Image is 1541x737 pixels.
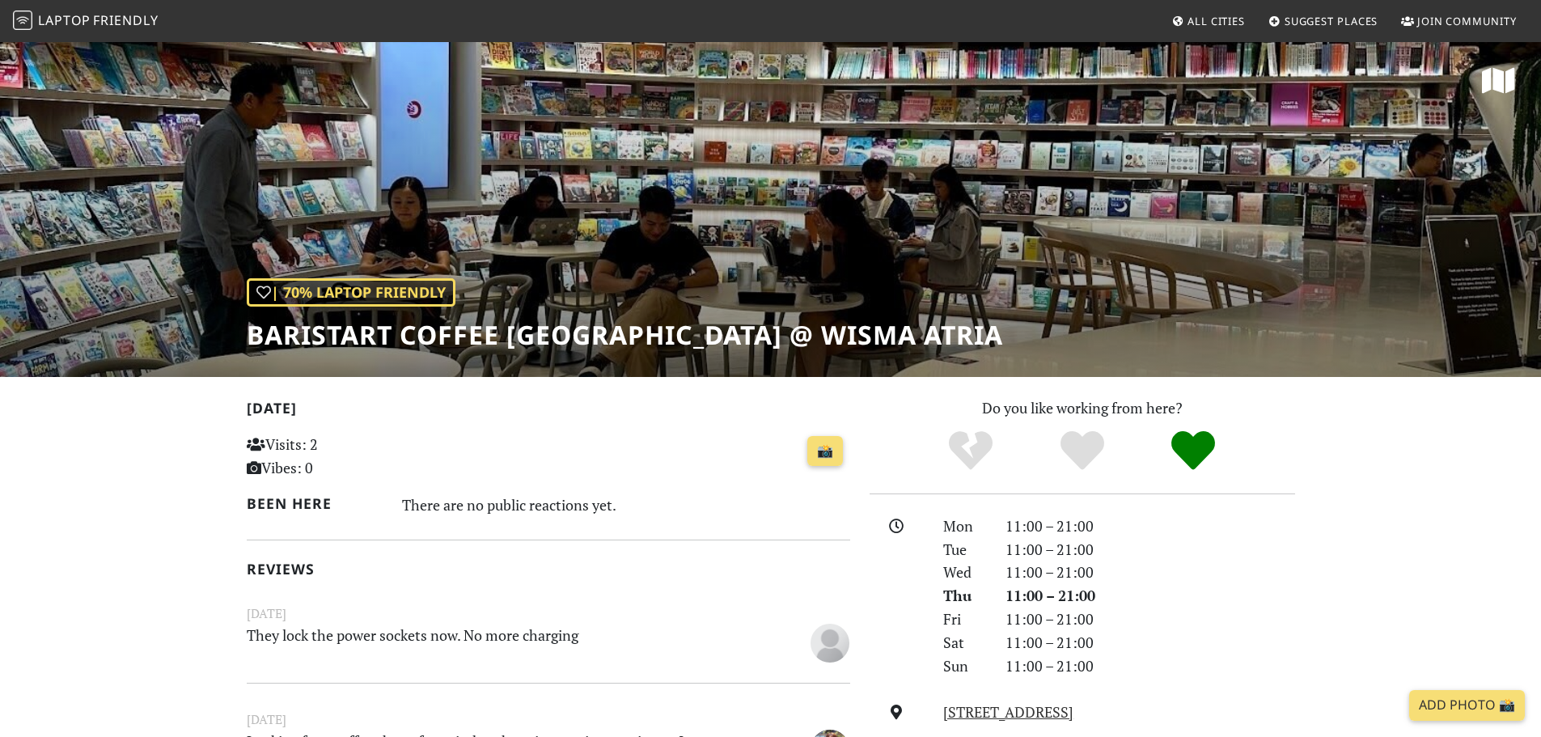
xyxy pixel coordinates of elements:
[247,400,850,423] h2: [DATE]
[93,11,158,29] span: Friendly
[933,608,995,631] div: Fri
[996,515,1305,538] div: 11:00 – 21:00
[1262,6,1385,36] a: Suggest Places
[1417,14,1517,28] span: Join Community
[933,538,995,561] div: Tue
[807,436,843,467] a: 📸
[237,624,756,660] p: They lock the power sockets now. No more charging
[1137,429,1249,473] div: Definitely!
[247,278,455,307] div: | 70% Laptop Friendly
[933,631,995,654] div: Sat
[933,515,995,538] div: Mon
[1395,6,1523,36] a: Join Community
[811,632,849,651] span: Anonymous
[402,492,850,518] div: There are no public reactions yet.
[13,7,159,36] a: LaptopFriendly LaptopFriendly
[237,604,860,624] small: [DATE]
[1027,429,1138,473] div: Yes
[1165,6,1251,36] a: All Cities
[943,702,1073,722] a: [STREET_ADDRESS]
[996,631,1305,654] div: 11:00 – 21:00
[811,624,849,663] img: blank-535327c66bd565773addf3077783bbfce4b00ec00e9fd257753287c682c7fa38.png
[1188,14,1245,28] span: All Cities
[996,608,1305,631] div: 11:00 – 21:00
[1409,690,1525,721] a: Add Photo 📸
[996,584,1305,608] div: 11:00 – 21:00
[996,654,1305,678] div: 11:00 – 21:00
[247,561,850,578] h2: Reviews
[247,320,1003,350] h1: Baristart Coffee [GEOGRAPHIC_DATA] @ Wisma Atria
[13,11,32,30] img: LaptopFriendly
[996,561,1305,584] div: 11:00 – 21:00
[237,709,860,730] small: [DATE]
[38,11,91,29] span: Laptop
[933,584,995,608] div: Thu
[915,429,1027,473] div: No
[870,396,1295,420] p: Do you like working from here?
[996,538,1305,561] div: 11:00 – 21:00
[933,561,995,584] div: Wed
[1285,14,1378,28] span: Suggest Places
[247,495,383,512] h2: Been here
[933,654,995,678] div: Sun
[247,433,435,480] p: Visits: 2 Vibes: 0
